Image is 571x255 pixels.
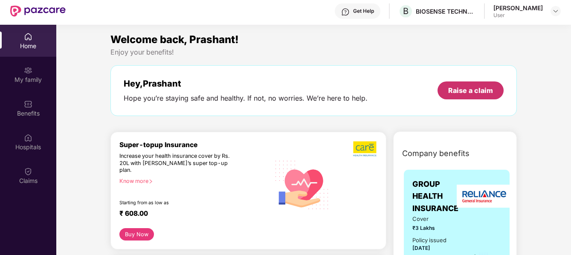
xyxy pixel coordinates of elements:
[10,6,66,17] img: New Pazcare Logo
[402,148,470,159] span: Company benefits
[403,6,409,16] span: B
[119,141,270,149] div: Super-topup Insurance
[110,48,516,57] div: Enjoy your benefits!
[457,185,511,208] img: insurerLogo
[412,178,458,214] span: GROUP HEALTH INSURANCE
[412,236,446,244] div: Policy issued
[119,153,233,174] div: Increase your health insurance cover by Rs. 20L with [PERSON_NAME]’s super top-up plan.
[24,133,32,142] img: svg+xml;base64,PHN2ZyBpZD0iSG9zcGl0YWxzIiB4bWxucz0iaHR0cDovL3d3dy53My5vcmcvMjAwMC9zdmciIHdpZHRoPS...
[493,4,543,12] div: [PERSON_NAME]
[124,78,368,89] div: Hey, Prashant
[412,224,450,232] span: ₹3 Lakhs
[110,33,239,46] span: Welcome back, Prashant!
[24,100,32,108] img: svg+xml;base64,PHN2ZyBpZD0iQmVuZWZpdHMiIHhtbG5zPSJodHRwOi8vd3d3LnczLm9yZy8yMDAwL3N2ZyIgd2lkdGg9Ij...
[341,8,350,16] img: svg+xml;base64,PHN2ZyBpZD0iSGVscC0zMngzMiIgeG1sbnM9Imh0dHA6Ly93d3cudzMub3JnLzIwMDAvc3ZnIiB3aWR0aD...
[353,8,374,14] div: Get Help
[416,7,475,15] div: BIOSENSE TECHNOLOGIES PRIVATE LIMITED
[353,141,377,157] img: b5dec4f62d2307b9de63beb79f102df3.png
[119,228,154,241] button: Buy Now
[552,8,559,14] img: svg+xml;base64,PHN2ZyBpZD0iRHJvcGRvd24tMzJ4MzIiIHhtbG5zPSJodHRwOi8vd3d3LnczLm9yZy8yMDAwL3N2ZyIgd2...
[448,86,493,95] div: Raise a claim
[24,167,32,176] img: svg+xml;base64,PHN2ZyBpZD0iQ2xhaW0iIHhtbG5zPSJodHRwOi8vd3d3LnczLm9yZy8yMDAwL3N2ZyIgd2lkdGg9IjIwIi...
[124,94,368,103] div: Hope you’re staying safe and healthy. If not, no worries. We’re here to help.
[270,152,334,217] img: svg+xml;base64,PHN2ZyB4bWxucz0iaHR0cDovL3d3dy53My5vcmcvMjAwMC9zdmciIHhtbG5zOnhsaW5rPSJodHRwOi8vd3...
[412,245,430,251] span: [DATE]
[412,214,450,223] span: Cover
[119,178,265,184] div: Know more
[119,200,234,206] div: Starting from as low as
[148,179,153,184] span: right
[24,66,32,75] img: svg+xml;base64,PHN2ZyB3aWR0aD0iMjAiIGhlaWdodD0iMjAiIHZpZXdCb3g9IjAgMCAyMCAyMCIgZmlsbD0ibm9uZSIgeG...
[24,32,32,41] img: svg+xml;base64,PHN2ZyBpZD0iSG9tZSIgeG1sbnM9Imh0dHA6Ly93d3cudzMub3JnLzIwMDAvc3ZnIiB3aWR0aD0iMjAiIG...
[493,12,543,19] div: User
[119,209,261,220] div: ₹ 608.00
